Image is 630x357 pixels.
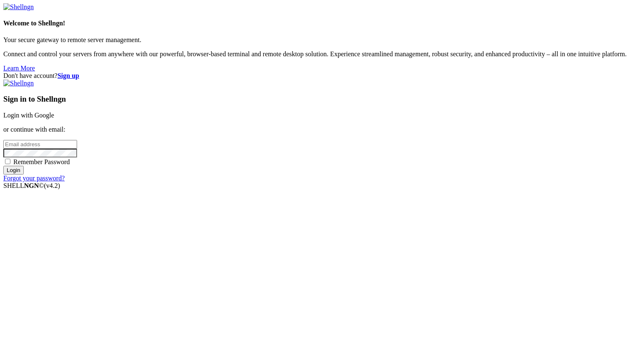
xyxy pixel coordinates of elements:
img: Shellngn [3,3,34,11]
span: SHELL © [3,182,60,189]
a: Forgot your password? [3,175,65,182]
span: Remember Password [13,158,70,165]
p: or continue with email: [3,126,627,133]
a: Learn More [3,65,35,72]
input: Login [3,166,24,175]
input: Email address [3,140,77,149]
div: Don't have account? [3,72,627,80]
p: Your secure gateway to remote server management. [3,36,627,44]
img: Shellngn [3,80,34,87]
p: Connect and control your servers from anywhere with our powerful, browser-based terminal and remo... [3,50,627,58]
span: 4.2.0 [44,182,60,189]
a: Sign up [57,72,79,79]
input: Remember Password [5,159,10,164]
h3: Sign in to Shellngn [3,95,627,104]
b: NGN [24,182,39,189]
a: Login with Google [3,112,54,119]
h4: Welcome to Shellngn! [3,20,627,27]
